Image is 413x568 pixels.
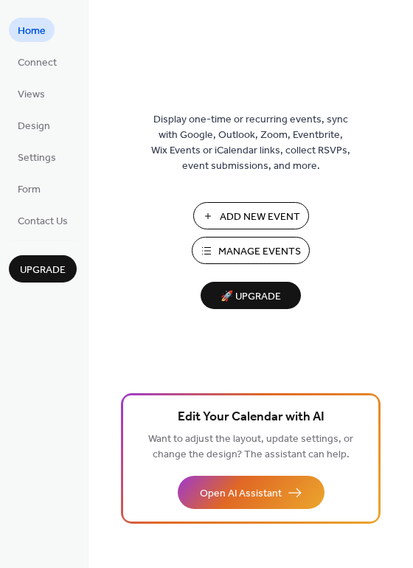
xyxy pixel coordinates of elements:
[193,202,309,229] button: Add New Event
[218,244,301,260] span: Manage Events
[9,208,77,232] a: Contact Us
[9,113,59,137] a: Design
[201,282,301,309] button: 🚀 Upgrade
[9,255,77,283] button: Upgrade
[209,287,292,307] span: 🚀 Upgrade
[220,209,300,225] span: Add New Event
[9,145,65,169] a: Settings
[200,486,282,502] span: Open AI Assistant
[148,429,353,465] span: Want to adjust the layout, update settings, or change the design? The assistant can help.
[9,176,49,201] a: Form
[9,81,54,105] a: Views
[9,49,66,74] a: Connect
[151,112,350,174] span: Display one-time or recurring events, sync with Google, Outlook, Zoom, Eventbrite, Wix Events or ...
[18,214,68,229] span: Contact Us
[9,18,55,42] a: Home
[192,237,310,264] button: Manage Events
[18,24,46,39] span: Home
[18,150,56,166] span: Settings
[18,182,41,198] span: Form
[178,476,324,509] button: Open AI Assistant
[18,87,45,103] span: Views
[178,407,324,428] span: Edit Your Calendar with AI
[20,263,66,278] span: Upgrade
[18,119,50,134] span: Design
[18,55,57,71] span: Connect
